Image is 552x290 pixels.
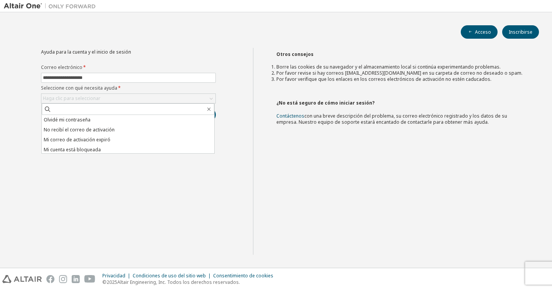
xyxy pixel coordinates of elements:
font: Acceso [475,29,491,35]
font: Ayuda para la cuenta y el inicio de sesión [41,49,131,55]
font: Por favor revise si hay correos [EMAIL_ADDRESS][DOMAIN_NAME] en su carpeta de correo no deseado o... [276,70,522,76]
button: Inscribirse [502,25,539,39]
font: con una breve descripción del problema, su correo electrónico registrado y los datos de su empres... [276,113,507,125]
button: Acceso [461,25,498,39]
font: © [102,279,107,285]
font: Otros consejos [276,51,314,57]
font: Correo electrónico [41,64,82,70]
font: Altair Engineering, Inc. Todos los derechos reservados. [117,279,240,285]
font: Privacidad [102,272,125,279]
img: altair_logo.svg [2,275,42,283]
font: Seleccione con qué necesita ayuda [41,85,117,91]
font: Olvidé mi contraseña [44,116,90,123]
font: Por favor verifique que los enlaces en los correos electrónicos de activación no estén caducados. [276,76,491,82]
font: 2025 [107,279,117,285]
img: Altair Uno [4,2,100,10]
font: ¿No está seguro de cómo iniciar sesión? [276,100,375,106]
img: youtube.svg [84,275,95,283]
div: Haga clic para seleccionar [41,94,215,103]
img: linkedin.svg [72,275,80,283]
img: instagram.svg [59,275,67,283]
font: Haga clic para seleccionar [43,95,100,102]
font: Borre las cookies de su navegador y el almacenamiento local si continúa experimentando problemas. [276,64,501,70]
font: Consentimiento de cookies [213,272,273,279]
font: Condiciones de uso del sitio web [133,272,206,279]
a: Contáctenos [276,113,304,119]
font: Inscribirse [509,29,532,35]
img: facebook.svg [46,275,54,283]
